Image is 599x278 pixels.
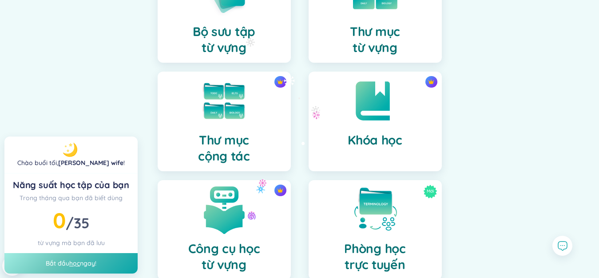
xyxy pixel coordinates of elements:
a: [PERSON_NAME] wife [58,159,123,167]
h4: Bộ sưu tập từ vựng [193,24,255,56]
img: crown icon [428,79,434,85]
h4: Phòng học trực tuyến [344,241,405,273]
div: từ vựng mà bạn đã lưu [12,238,131,248]
div: Bắt đầu ngay! [4,253,138,274]
span: 0 [53,207,66,234]
span: Mới [427,185,434,198]
span: Chào buổi tối , [17,159,58,167]
div: Trong tháng qua bạn đã biết dùng [12,193,131,203]
a: học [69,259,80,267]
h4: Khóa học [348,132,402,148]
a: crown iconThư mụccộng tác [149,72,300,171]
img: crown icon [277,79,283,85]
h4: Công cụ học từ vựng [188,241,260,273]
div: ! [17,158,125,168]
span: 35 [74,214,89,232]
h4: Thư mục cộng tác [198,132,250,164]
span: / [66,214,89,232]
div: Năng suất học tập của bạn [12,179,131,191]
img: crown icon [277,187,283,193]
a: crown iconKhóa học [300,72,451,171]
h4: Thư mục từ vựng [350,24,400,56]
